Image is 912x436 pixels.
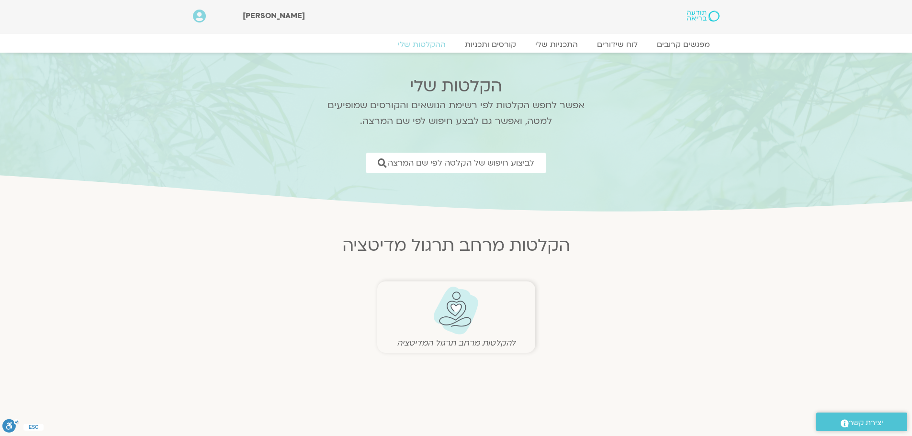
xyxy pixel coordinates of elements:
[388,40,455,49] a: ההקלטות שלי
[243,11,305,21] span: [PERSON_NAME]
[526,40,587,49] a: התכניות שלי
[816,413,907,431] a: יצירת קשר
[388,158,534,168] span: לביצוע חיפוש של הקלטה לפי שם המרצה
[587,40,647,49] a: לוח שידורים
[382,338,530,348] figcaption: להקלטות מרחב תרגול המדיטציה
[849,416,883,429] span: יצירת קשר
[193,40,720,49] nav: Menu
[315,98,597,129] p: אפשר לחפש הקלטות לפי רשימת הנושאים והקורסים שמופיעים למטה, ואפשר גם לבצע חיפוש לפי שם המרצה.
[647,40,720,49] a: מפגשים קרובים
[183,236,729,255] h2: הקלטות מרחב תרגול מדיטציה
[366,153,546,173] a: לביצוע חיפוש של הקלטה לפי שם המרצה
[315,77,597,96] h2: הקלטות שלי
[455,40,526,49] a: קורסים ותכניות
